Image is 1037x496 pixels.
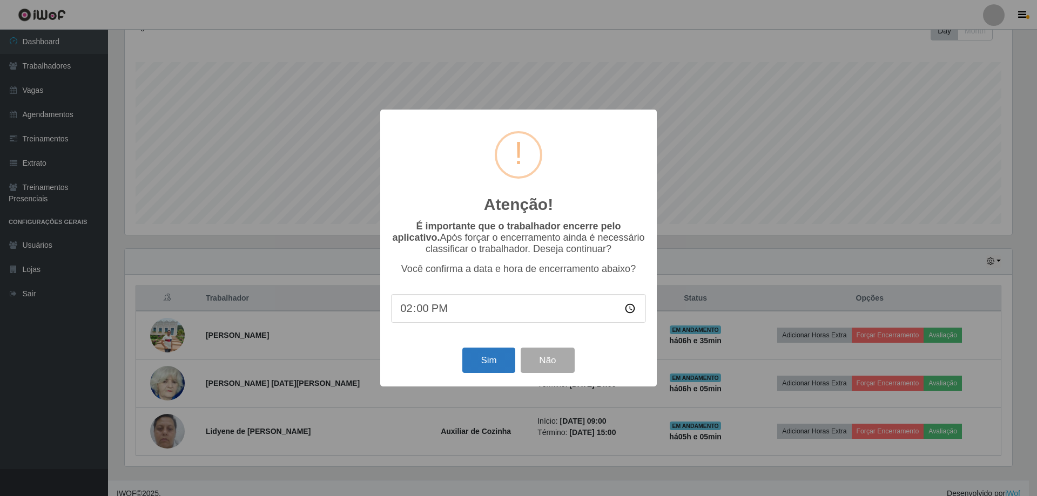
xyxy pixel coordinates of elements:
p: Após forçar o encerramento ainda é necessário classificar o trabalhador. Deseja continuar? [391,221,646,255]
p: Você confirma a data e hora de encerramento abaixo? [391,263,646,275]
button: Sim [462,348,515,373]
b: É importante que o trabalhador encerre pelo aplicativo. [392,221,621,243]
button: Não [521,348,574,373]
h2: Atenção! [484,195,553,214]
